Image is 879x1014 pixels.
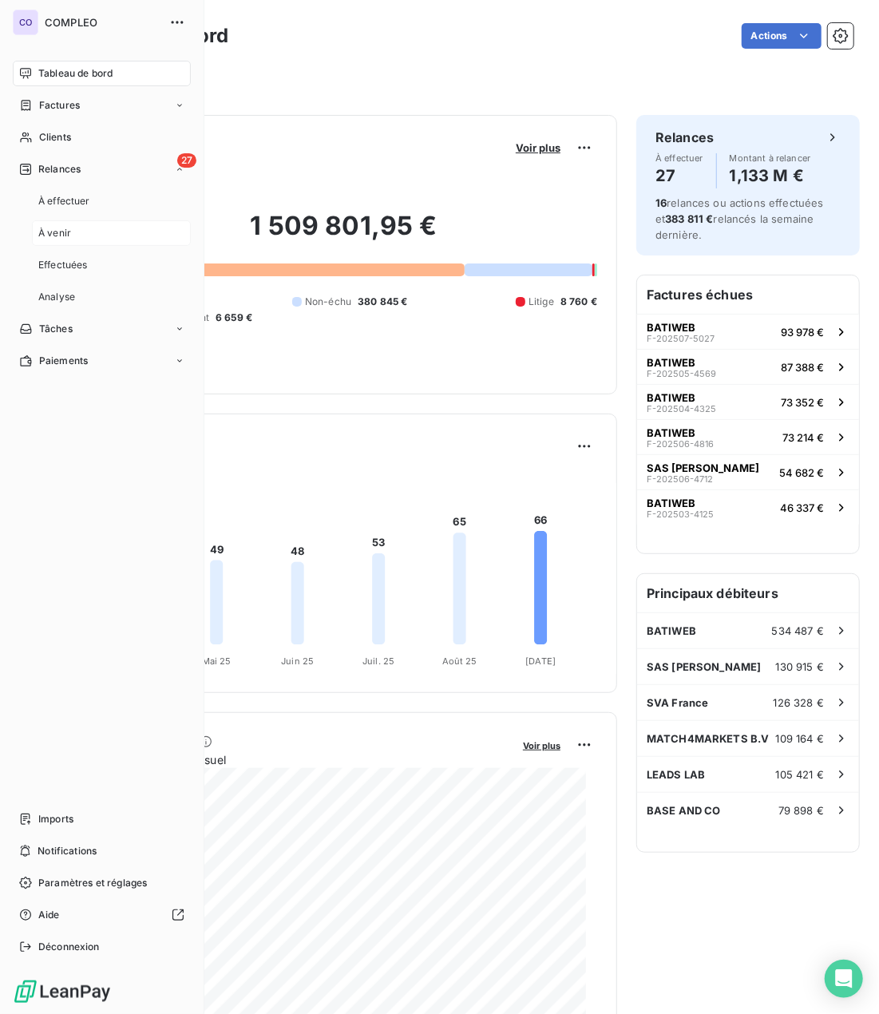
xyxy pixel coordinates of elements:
[772,624,824,637] span: 534 487 €
[637,314,859,349] button: BATIWEBF-202507-502793 978 €
[39,322,73,336] span: Tâches
[781,361,824,374] span: 87 388 €
[647,356,695,369] span: BATIWEB
[781,396,824,409] span: 73 352 €
[90,751,512,768] span: Chiffre d'affaires mensuel
[647,474,713,484] span: F-202506-4712
[637,349,859,384] button: BATIWEBF-202505-456987 388 €
[38,940,100,954] span: Déconnexion
[774,696,824,709] span: 126 328 €
[38,812,73,826] span: Imports
[39,98,80,113] span: Factures
[637,574,859,612] h6: Principaux débiteurs
[305,295,351,309] span: Non-échu
[38,844,97,858] span: Notifications
[647,369,716,378] span: F-202505-4569
[647,404,716,414] span: F-202504-4325
[825,960,863,998] div: Open Intercom Messenger
[442,656,477,667] tspan: Août 25
[637,419,859,454] button: BATIWEBF-202506-481673 214 €
[647,624,696,637] span: BATIWEB
[38,876,147,890] span: Paramètres et réglages
[13,10,38,35] div: CO
[778,804,824,817] span: 79 898 €
[637,384,859,419] button: BATIWEBF-202504-432573 352 €
[38,908,60,922] span: Aide
[647,391,695,404] span: BATIWEB
[647,660,762,673] span: SAS [PERSON_NAME]
[637,454,859,489] button: SAS [PERSON_NAME]F-202506-471254 682 €
[647,461,759,474] span: SAS [PERSON_NAME]
[38,162,81,176] span: Relances
[38,194,90,208] span: À effectuer
[13,979,112,1004] img: Logo LeanPay
[647,497,695,509] span: BATIWEB
[362,656,394,667] tspan: Juil. 25
[516,141,560,154] span: Voir plus
[776,732,824,745] span: 109 164 €
[90,210,597,258] h2: 1 509 801,95 €
[511,141,565,155] button: Voir plus
[560,295,597,309] span: 8 760 €
[202,656,232,667] tspan: Mai 25
[358,295,407,309] span: 380 845 €
[776,660,824,673] span: 130 915 €
[780,501,824,514] span: 46 337 €
[45,16,160,29] span: COMPLEO
[779,466,824,479] span: 54 682 €
[655,163,703,188] h4: 27
[782,431,824,444] span: 73 214 €
[655,196,667,209] span: 16
[647,439,714,449] span: F-202506-4816
[39,130,71,145] span: Clients
[39,354,88,368] span: Paiements
[647,426,695,439] span: BATIWEB
[655,196,824,241] span: relances ou actions effectuées et relancés la semaine dernière.
[523,740,560,751] span: Voir plus
[637,275,859,314] h6: Factures échues
[730,163,811,188] h4: 1,133 M €
[647,509,714,519] span: F-202503-4125
[529,295,554,309] span: Litige
[742,23,822,49] button: Actions
[177,153,196,168] span: 27
[647,732,770,745] span: MATCH4MARKETS B.V
[281,656,314,667] tspan: Juin 25
[730,153,811,163] span: Montant à relancer
[38,66,113,81] span: Tableau de bord
[38,290,75,304] span: Analyse
[781,326,824,339] span: 93 978 €
[647,321,695,334] span: BATIWEB
[216,311,252,325] span: 6 659 €
[38,226,71,240] span: À venir
[776,768,824,781] span: 105 421 €
[647,696,709,709] span: SVA France
[38,258,88,272] span: Effectuées
[647,334,715,343] span: F-202507-5027
[647,768,705,781] span: LEADS LAB
[525,656,556,667] tspan: [DATE]
[655,128,714,147] h6: Relances
[665,212,713,225] span: 383 811 €
[637,489,859,525] button: BATIWEBF-202503-412546 337 €
[655,153,703,163] span: À effectuer
[13,902,191,928] a: Aide
[647,804,721,817] span: BASE AND CO
[518,738,565,752] button: Voir plus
